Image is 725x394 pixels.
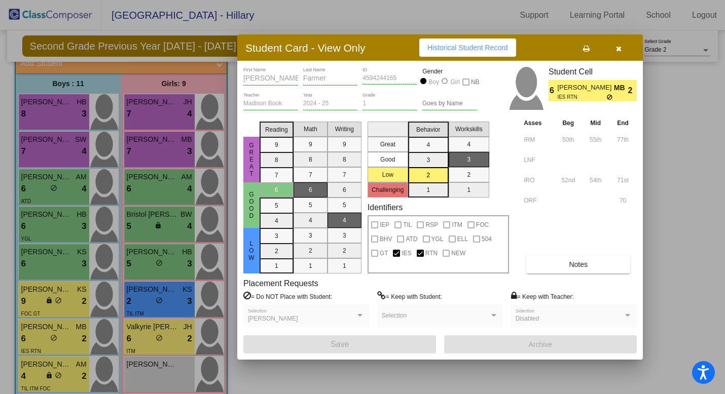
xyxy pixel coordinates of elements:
[247,142,256,177] span: Great
[609,117,637,129] th: End
[380,219,389,231] span: IEP
[402,247,411,259] span: IES
[582,117,609,129] th: Mid
[406,233,417,245] span: ATD
[428,77,440,87] div: Boy
[554,117,582,129] th: Beg
[557,93,606,101] span: IES RTN
[511,291,574,301] label: = Keep with Teacher:
[419,38,516,57] button: Historical Student Record
[452,219,462,231] span: ITM
[243,335,436,353] button: Save
[247,240,256,261] span: Low
[368,203,403,212] label: Identifiers
[521,117,554,129] th: Asses
[524,173,552,188] input: assessment
[549,85,557,97] span: 6
[450,77,460,87] div: Girl
[403,219,412,231] span: TIL
[377,291,442,301] label: = Keep with Student:
[524,132,552,147] input: assessment
[248,315,298,322] span: [PERSON_NAME]
[243,291,332,301] label: = Do NOT Place with Student:
[526,255,630,273] button: Notes
[628,85,637,97] span: 2
[362,75,417,82] input: Enter ID
[451,247,465,259] span: NEW
[516,315,539,322] span: Disabled
[425,219,438,231] span: RSP
[444,335,637,353] button: Archive
[569,260,588,268] span: Notes
[557,83,613,93] span: [PERSON_NAME]
[245,42,366,54] h3: Student Card - View Only
[425,247,438,259] span: RTN
[362,100,417,107] input: grade
[380,233,392,245] span: BHV
[331,340,349,348] span: Save
[482,233,492,245] span: 504
[380,247,388,259] span: GT
[247,191,256,219] span: Good
[303,100,358,107] input: year
[457,233,468,245] span: ELL
[524,152,552,168] input: assessment
[422,67,477,76] mat-label: Gender
[549,67,637,76] h3: Student Cell
[524,193,552,208] input: assessment
[529,340,553,348] span: Archive
[243,100,298,107] input: teacher
[431,233,444,245] span: YGL
[476,219,489,231] span: FOC
[422,100,477,107] input: goes by name
[427,44,508,52] span: Historical Student Record
[471,76,480,88] span: NB
[614,83,628,93] span: MB
[243,279,318,288] label: Placement Requests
